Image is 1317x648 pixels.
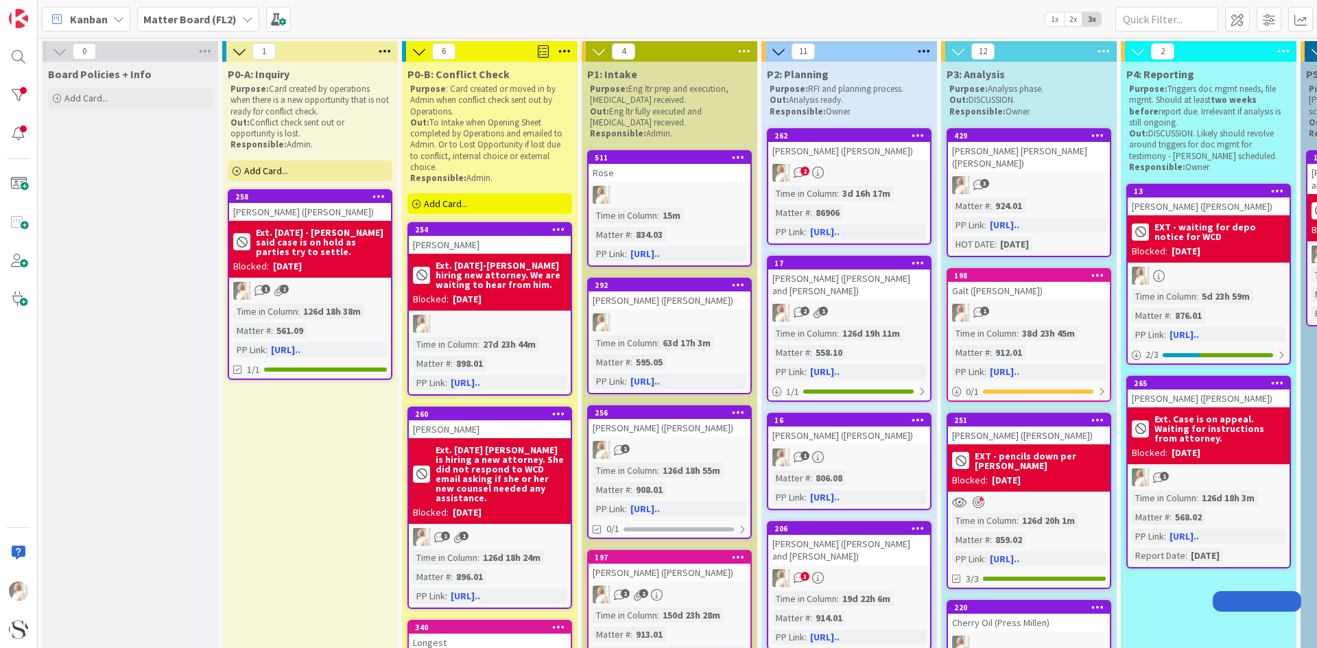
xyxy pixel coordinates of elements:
div: Time in Column [593,463,657,478]
b: Ext. [DATE]-[PERSON_NAME] hiring new attorney. We are waiting to hear from him. [436,261,567,289]
div: 908.01 [632,482,666,497]
div: Time in Column [593,335,657,350]
span: 11 [792,43,815,60]
b: Ext. [DATE] - [PERSON_NAME] said case is on hold as parties try to settle. [256,228,387,256]
span: : [625,246,627,261]
div: KS [768,448,930,466]
strong: Responsible: [590,128,646,139]
div: 251[PERSON_NAME] ([PERSON_NAME]) [948,414,1110,444]
span: : [625,501,627,516]
span: : [630,227,632,242]
div: [DATE] [1172,446,1200,460]
div: 17 [768,257,930,269]
div: 254[PERSON_NAME] [409,224,571,254]
p: Eng ltr prep and execution, [MEDICAL_DATA] received. [590,84,749,106]
div: 3d 16h 17m [839,186,894,201]
span: 1 [621,444,630,453]
span: : [1017,326,1019,341]
div: 126d 18h 3m [1198,490,1258,505]
div: KS [768,164,930,182]
div: [PERSON_NAME] ([PERSON_NAME]) [948,427,1110,444]
div: 220 [948,601,1110,614]
img: avatar [9,620,28,639]
strong: Purpose: [1129,83,1167,95]
div: 256[PERSON_NAME] ([PERSON_NAME]) [589,407,750,437]
strong: Responsible: [770,106,826,117]
div: [PERSON_NAME] [409,236,571,254]
span: 2 [800,307,809,315]
strong: Out: [590,106,609,117]
div: 15m [659,208,684,223]
div: 17 [774,259,930,268]
span: 2 / 3 [1146,348,1159,362]
span: : [810,345,812,360]
span: 1 [819,307,828,315]
p: Analysis phase. [949,84,1108,95]
div: 258[PERSON_NAME] ([PERSON_NAME]) [229,191,391,221]
div: KS [589,586,750,603]
div: [DATE] [453,292,482,307]
p: : Card created or moved in by Admin when conflict check sent out by Operations. [410,84,569,117]
div: 260 [415,409,571,419]
span: : [1164,327,1166,342]
span: : [657,208,659,223]
span: 0 / 1 [966,385,979,399]
div: [DATE] [453,505,482,520]
a: [URL].. [990,365,1019,378]
div: 262[PERSON_NAME] ([PERSON_NAME]) [768,130,930,160]
span: 1 [261,285,270,293]
img: KS [772,448,790,466]
div: 198Galt ([PERSON_NAME]) [948,269,1110,300]
div: 0/1 [948,383,1110,400]
a: [URL].. [810,491,840,503]
div: 595.05 [632,355,666,370]
div: PP Link [1132,327,1164,342]
p: Admin. [410,173,569,184]
div: [PERSON_NAME] ([PERSON_NAME]) [589,419,750,437]
div: 429 [948,130,1110,142]
img: KS [952,304,970,322]
div: 265[PERSON_NAME] ([PERSON_NAME]) [1128,377,1290,407]
strong: Out: [230,117,250,128]
div: [PERSON_NAME] ([PERSON_NAME]) [1128,197,1290,215]
div: 63d 17h 3m [659,335,714,350]
div: Time in Column [1132,490,1196,505]
div: 258 [229,191,391,203]
div: 126d 18h 38m [300,304,364,319]
div: KS [409,315,571,333]
strong: Out: [410,117,429,128]
div: Matter # [233,323,271,338]
div: Blocked: [413,292,449,307]
div: 898.01 [453,356,486,371]
img: KS [9,581,28,601]
span: : [805,490,807,505]
div: 924.01 [992,198,1025,213]
strong: two weeks before [1129,94,1259,117]
div: Blocked: [1132,244,1167,259]
a: [URL].. [630,375,660,387]
div: Matter # [1132,308,1170,323]
b: EXT - pencils down per [PERSON_NAME] [975,451,1106,470]
img: KS [593,441,610,459]
img: KS [593,186,610,204]
div: Matter # [952,198,990,213]
div: Matter # [1132,509,1170,525]
span: : [630,355,632,370]
div: Matter # [772,470,810,485]
div: 340 [409,621,571,634]
span: : [445,375,447,390]
span: : [995,237,997,252]
span: 1 [252,43,276,60]
span: : [984,364,986,379]
div: 265 [1134,379,1290,388]
div: 292 [589,279,750,291]
div: Blocked: [1132,446,1167,460]
div: 876.01 [1172,308,1205,323]
span: : [837,186,839,201]
div: PP Link [593,501,625,516]
a: [URL].. [630,248,660,260]
a: [URL].. [1170,328,1199,341]
div: [PERSON_NAME] [409,420,571,438]
div: 197[PERSON_NAME] ([PERSON_NAME]) [589,551,750,581]
div: [PERSON_NAME] ([PERSON_NAME] and [PERSON_NAME]) [768,269,930,300]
